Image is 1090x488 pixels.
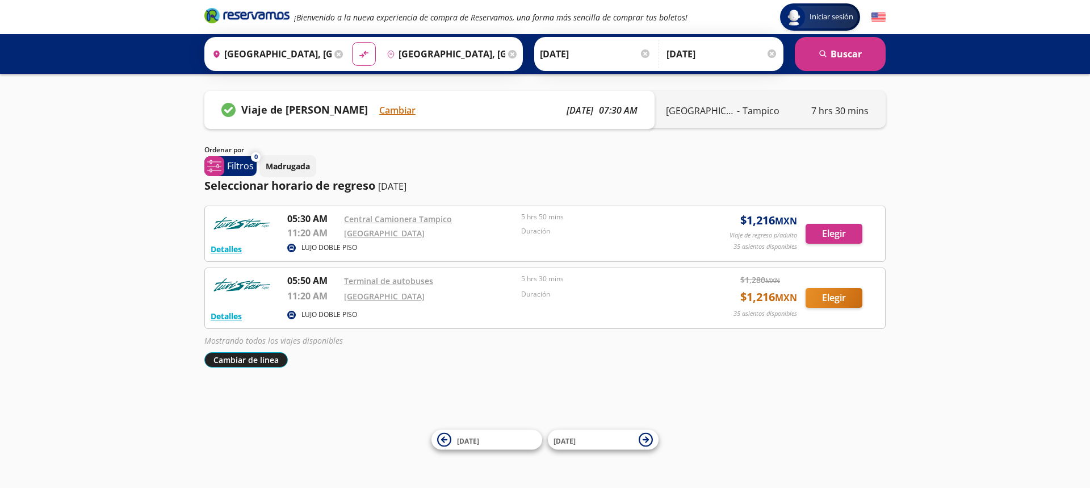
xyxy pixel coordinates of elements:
p: Duración [521,289,693,299]
p: 05:30 AM [287,212,338,226]
button: Detalles [211,243,242,255]
span: $ 1,280 [740,274,780,286]
small: MXN [765,276,780,285]
span: $ 1,216 [740,289,797,306]
p: [GEOGRAPHIC_DATA] [666,104,734,118]
p: 35 asientos disponibles [733,242,797,252]
p: Ordenar por [204,145,244,155]
button: 0Filtros [204,156,257,176]
span: $ 1,216 [740,212,797,229]
p: 11:20 AM [287,289,338,303]
small: MXN [775,215,797,227]
em: Mostrando todos los viajes disponibles [204,335,343,346]
p: 11:20 AM [287,226,338,240]
p: Viaje de [PERSON_NAME] [241,102,368,118]
p: Duración [521,226,693,236]
span: 0 [254,152,258,162]
p: Seleccionar horario de regreso [204,177,375,194]
p: 07:30 AM [599,103,638,117]
a: [GEOGRAPHIC_DATA] [344,228,425,239]
p: [DATE] [378,180,406,193]
button: Elegir [806,224,862,244]
a: Central Camionera Tampico [344,214,452,224]
input: Buscar Destino [382,40,506,68]
p: 5 hrs 30 mins [521,274,693,284]
button: Buscar [795,37,886,71]
input: Elegir Fecha [540,40,651,68]
i: Brand Logo [204,7,290,24]
a: Terminal de autobuses [344,276,433,286]
a: Brand Logo [204,7,290,27]
span: Iniciar sesión [805,11,858,23]
a: [GEOGRAPHIC_DATA] [344,291,425,302]
input: Buscar Origen [208,40,332,68]
button: Cambiar [379,103,416,117]
button: [DATE] [548,430,659,450]
p: 35 asientos disponibles [733,309,797,319]
p: 05:50 AM [287,274,338,287]
p: LUJO DOBLE PISO [301,243,357,253]
p: Viaje de regreso p/adulto [730,231,797,240]
button: Detalles [211,310,242,322]
img: RESERVAMOS [211,274,273,297]
p: Madrugada [266,160,310,172]
p: LUJO DOBLE PISO [301,310,357,320]
img: RESERVAMOS [211,212,273,235]
p: [DATE] [567,103,593,117]
span: [DATE] [457,436,479,445]
p: 5 hrs 50 mins [521,212,693,222]
p: Filtros [227,159,254,173]
button: Elegir [806,288,862,308]
span: [DATE] [554,436,576,445]
button: Cambiar de línea [204,352,288,368]
button: Madrugada [259,155,316,177]
p: Tampico [743,104,779,118]
em: ¡Bienvenido a la nueva experiencia de compra de Reservamos, una forma más sencilla de comprar tus... [294,12,687,23]
button: [DATE] [431,430,542,450]
div: - [666,104,779,118]
small: MXN [775,291,797,304]
p: 7 hrs 30 mins [811,104,869,118]
input: Opcional [666,40,778,68]
button: English [871,10,886,24]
